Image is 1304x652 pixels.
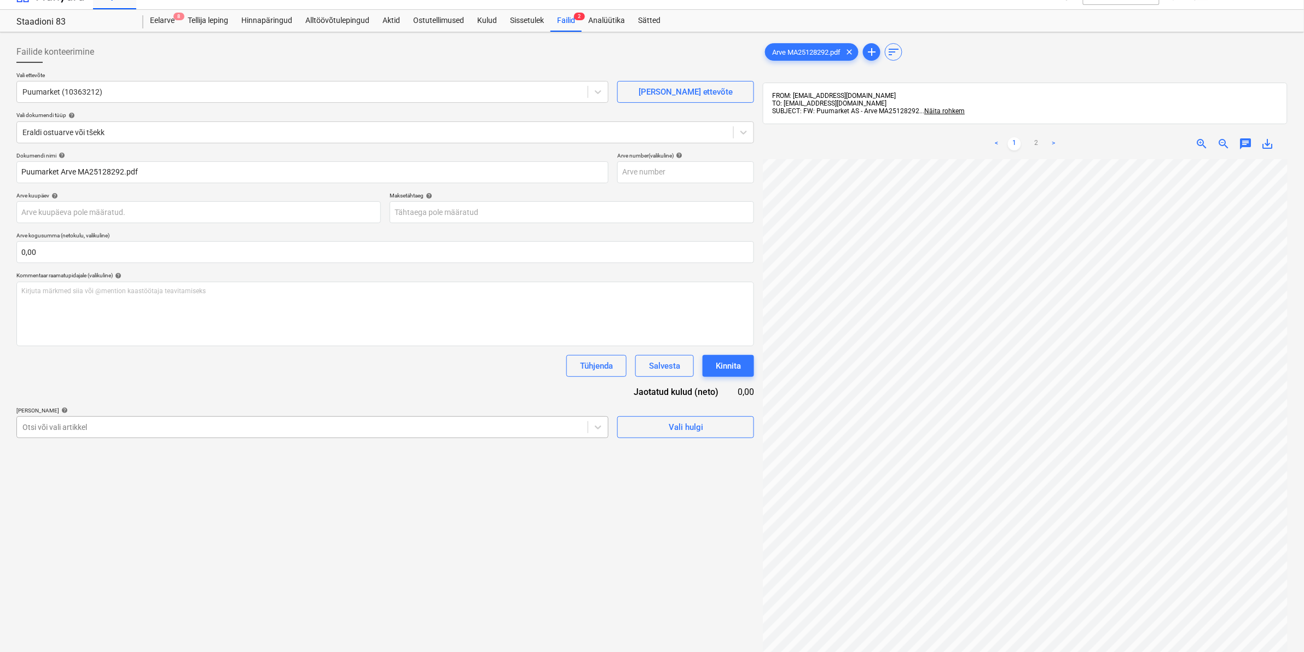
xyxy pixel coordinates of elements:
button: Vali hulgi [617,416,754,438]
div: Eelarve [143,10,181,32]
span: ... [919,107,965,115]
span: save_alt [1261,137,1274,150]
span: sort [887,45,900,59]
span: help [113,272,121,279]
span: TO: [EMAIL_ADDRESS][DOMAIN_NAME] [772,100,886,107]
span: Arve MA25128292.pdf [766,48,847,56]
div: Kommentaar raamatupidajale (valikuline) [16,272,754,279]
a: Failid2 [550,10,582,32]
span: help [66,112,75,119]
a: Alltöövõtulepingud [299,10,376,32]
button: Tühjenda [566,355,627,377]
p: Vali ettevõte [16,72,608,81]
span: help [424,193,432,199]
div: Arve MA25128292.pdf [765,43,859,61]
div: Vali hulgi [669,420,703,434]
div: Arve number (valikuline) [617,152,754,159]
span: 8 [173,13,184,20]
button: [PERSON_NAME] ettevõte [617,81,754,103]
div: [PERSON_NAME] [16,407,608,414]
input: Arve number [617,161,754,183]
span: add [865,45,878,59]
a: Sissetulek [503,10,550,32]
a: Page 1 is your current page [1008,137,1021,150]
p: Arve kogusumma (netokulu, valikuline) [16,232,754,241]
a: Analüütika [582,10,631,32]
div: Staadioni 83 [16,16,130,28]
input: Arve kogusumma (netokulu, valikuline) [16,241,754,263]
span: FROM: [EMAIL_ADDRESS][DOMAIN_NAME] [772,92,896,100]
a: Previous page [990,137,1004,150]
a: Next page [1047,137,1060,150]
input: Tähtaega pole määratud [390,201,754,223]
a: Kulud [471,10,503,32]
span: clear [843,45,856,59]
a: Ostutellimused [407,10,471,32]
div: Jaotatud kulud (neto) [612,386,736,398]
a: Page 2 [1030,137,1043,150]
div: Kinnita [716,359,741,373]
a: Eelarve8 [143,10,181,32]
div: Failid [550,10,582,32]
div: Vali dokumendi tüüp [16,112,754,119]
span: help [674,152,682,159]
span: help [59,407,68,414]
span: zoom_out [1218,137,1231,150]
span: 2 [574,13,585,20]
div: Arve kuupäev [16,192,381,199]
span: help [56,152,65,159]
span: chat [1239,137,1253,150]
a: Tellija leping [181,10,235,32]
a: Sätted [631,10,667,32]
span: SUBJECT: FW: Puumarket AS - Arve MA25128292 [772,107,919,115]
div: Salvesta [649,359,680,373]
div: [PERSON_NAME] ettevõte [639,85,733,99]
input: Arve kuupäeva pole määratud. [16,201,381,223]
div: 0,00 [736,386,754,398]
div: Dokumendi nimi [16,152,608,159]
input: Dokumendi nimi [16,161,608,183]
span: Failide konteerimine [16,45,94,59]
div: Tühjenda [580,359,613,373]
span: help [49,193,58,199]
span: Näita rohkem [924,107,965,115]
button: Salvesta [635,355,694,377]
div: Maksetähtaeg [390,192,754,199]
a: Hinnapäringud [235,10,299,32]
button: Kinnita [703,355,754,377]
a: Aktid [376,10,407,32]
span: zoom_in [1196,137,1209,150]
